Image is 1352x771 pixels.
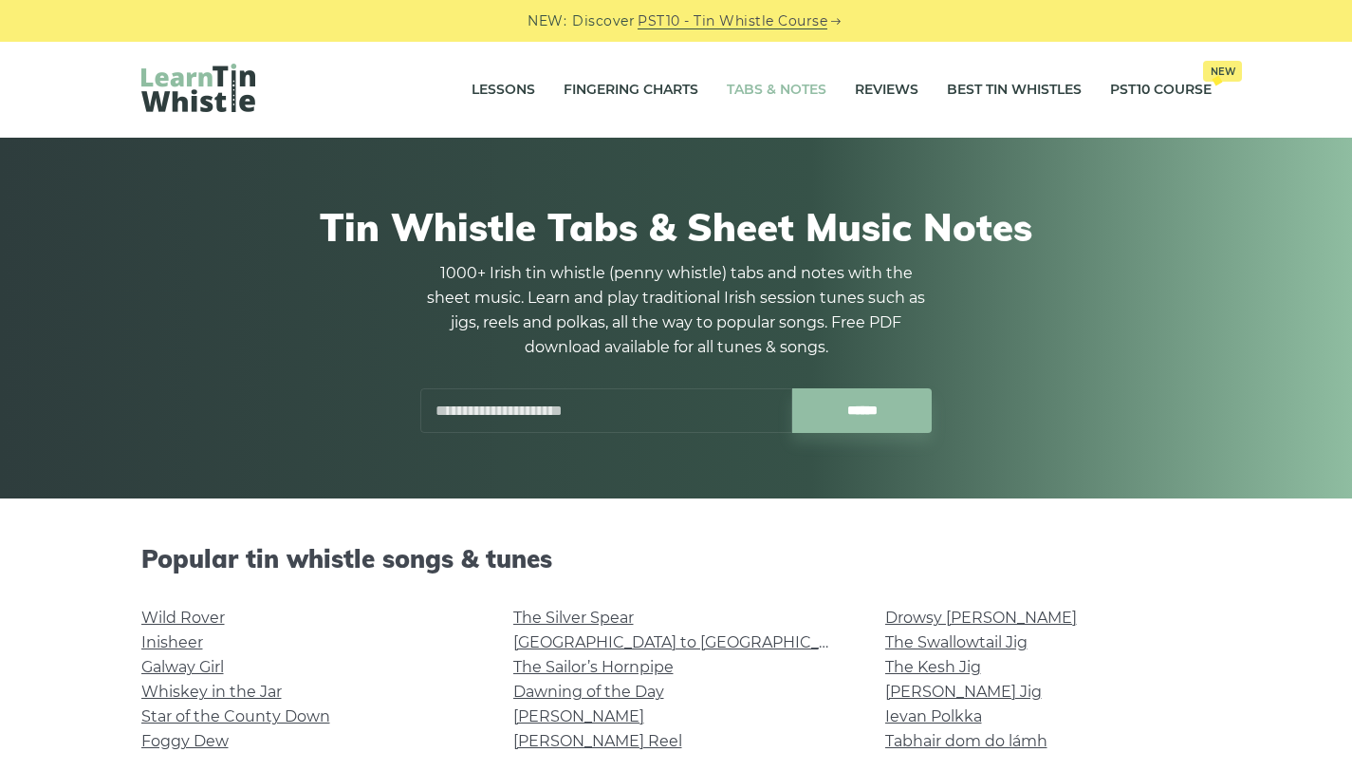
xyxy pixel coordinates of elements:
[420,261,933,360] p: 1000+ Irish tin whistle (penny whistle) tabs and notes with the sheet music. Learn and play tradi...
[885,707,982,725] a: Ievan Polkka
[1203,61,1242,82] span: New
[141,732,229,750] a: Foggy Dew
[513,633,863,651] a: [GEOGRAPHIC_DATA] to [GEOGRAPHIC_DATA]
[141,683,282,701] a: Whiskey in the Jar
[141,204,1212,250] h1: Tin Whistle Tabs & Sheet Music Notes
[141,633,203,651] a: Inisheer
[885,732,1047,750] a: Tabhair dom do lámh
[885,633,1028,651] a: The Swallowtail Jig
[727,66,826,114] a: Tabs & Notes
[141,64,255,112] img: LearnTinWhistle.com
[885,609,1077,627] a: Drowsy [PERSON_NAME]
[513,609,634,627] a: The Silver Spear
[141,658,224,676] a: Galway Girl
[513,707,644,725] a: [PERSON_NAME]
[141,544,1212,574] h2: Popular tin whistle songs & tunes
[1110,66,1212,114] a: PST10 CourseNew
[564,66,698,114] a: Fingering Charts
[513,658,674,676] a: The Sailor’s Hornpipe
[513,683,664,701] a: Dawning of the Day
[855,66,918,114] a: Reviews
[513,732,682,750] a: [PERSON_NAME] Reel
[885,658,981,676] a: The Kesh Jig
[947,66,1082,114] a: Best Tin Whistles
[141,609,225,627] a: Wild Rover
[472,66,535,114] a: Lessons
[885,683,1042,701] a: [PERSON_NAME] Jig
[141,707,330,725] a: Star of the County Down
